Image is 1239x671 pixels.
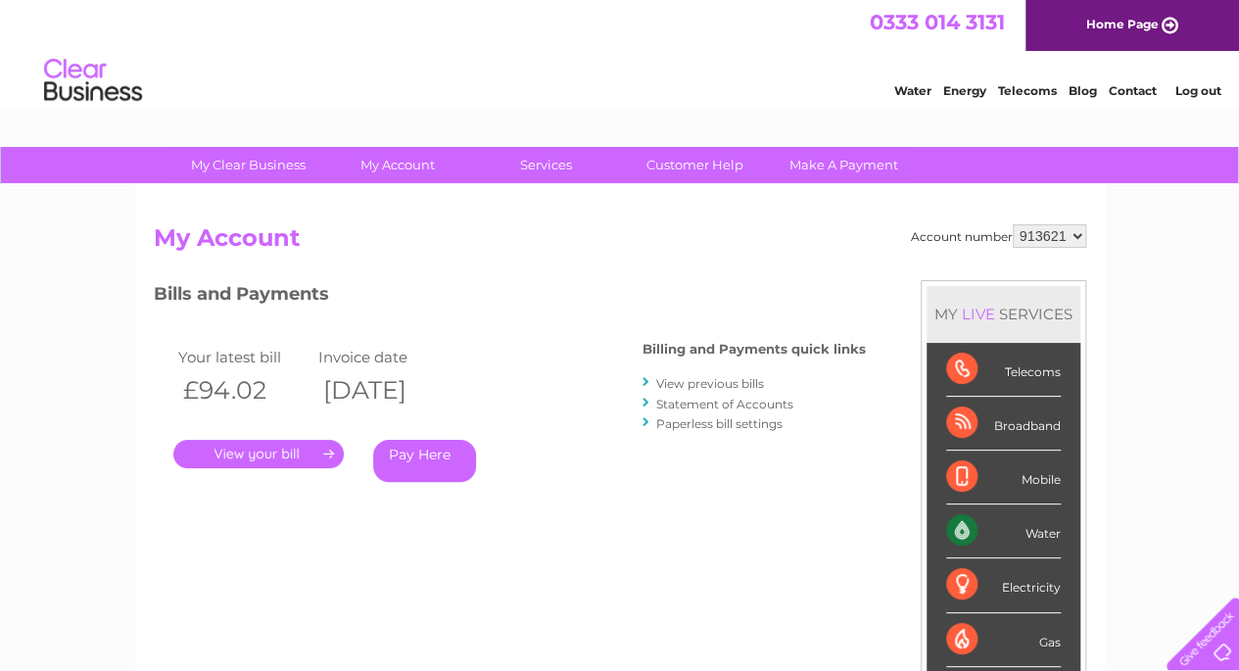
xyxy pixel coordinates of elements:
a: My Clear Business [167,147,329,183]
h4: Billing and Payments quick links [643,342,866,357]
div: Water [946,504,1061,558]
a: Services [465,147,627,183]
a: Make A Payment [763,147,925,183]
a: Water [894,83,931,98]
td: Your latest bill [173,344,314,370]
div: MY SERVICES [927,286,1080,342]
a: Telecoms [998,83,1057,98]
a: Log out [1174,83,1220,98]
a: Energy [943,83,986,98]
div: Clear Business is a trading name of Verastar Limited (registered in [GEOGRAPHIC_DATA] No. 3667643... [158,11,1083,95]
div: Telecoms [946,343,1061,397]
a: Statement of Accounts [656,397,793,411]
a: Customer Help [614,147,776,183]
th: £94.02 [173,370,314,410]
a: Paperless bill settings [656,416,783,431]
a: My Account [316,147,478,183]
div: Gas [946,613,1061,667]
h3: Bills and Payments [154,280,866,314]
th: [DATE] [313,370,454,410]
td: Invoice date [313,344,454,370]
a: Pay Here [373,440,476,482]
a: Blog [1069,83,1097,98]
div: Account number [911,224,1086,248]
h2: My Account [154,224,1086,262]
a: Contact [1109,83,1157,98]
img: logo.png [43,51,143,111]
div: Mobile [946,451,1061,504]
a: View previous bills [656,376,764,391]
div: Broadband [946,397,1061,451]
div: Electricity [946,558,1061,612]
a: 0333 014 3131 [870,10,1005,34]
a: . [173,440,344,468]
div: LIVE [958,305,999,323]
